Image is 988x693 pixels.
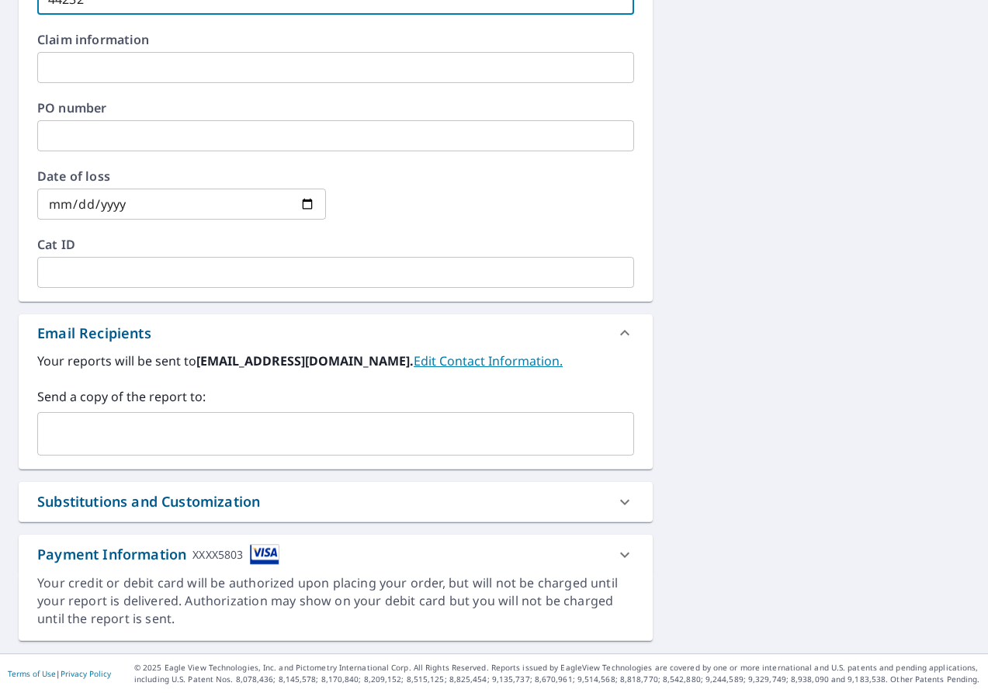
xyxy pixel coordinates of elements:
div: Email Recipients [19,314,653,352]
div: Payment Information [37,544,279,565]
b: [EMAIL_ADDRESS][DOMAIN_NAME]. [196,352,414,369]
a: EditContactInfo [414,352,563,369]
a: Terms of Use [8,668,56,679]
img: cardImage [250,544,279,565]
div: Substitutions and Customization [37,491,260,512]
p: | [8,669,111,678]
div: XXXX5803 [192,544,243,565]
label: Claim information [37,33,634,46]
label: Send a copy of the report to: [37,387,634,406]
label: PO number [37,102,634,114]
div: Email Recipients [37,323,151,344]
a: Privacy Policy [61,668,111,679]
label: Your reports will be sent to [37,352,634,370]
div: Payment InformationXXXX5803cardImage [19,535,653,574]
p: © 2025 Eagle View Technologies, Inc. and Pictometry International Corp. All Rights Reserved. Repo... [134,662,980,685]
label: Date of loss [37,170,326,182]
label: Cat ID [37,238,634,251]
div: Substitutions and Customization [19,482,653,521]
div: Your credit or debit card will be authorized upon placing your order, but will not be charged unt... [37,574,634,628]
